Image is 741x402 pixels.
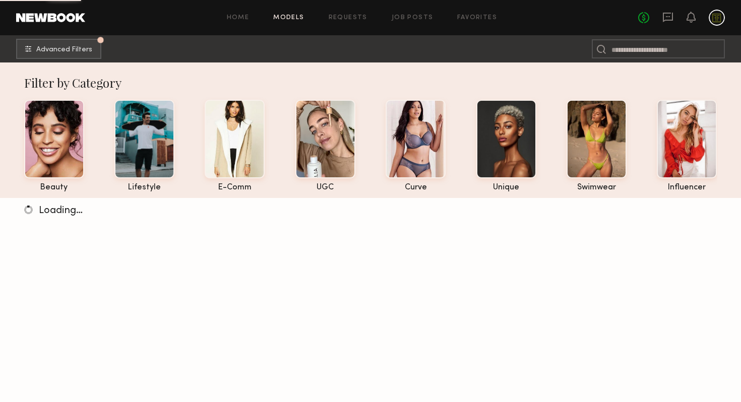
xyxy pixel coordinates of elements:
a: Home [227,15,250,21]
div: swimwear [567,183,627,192]
div: Filter by Category [24,75,717,91]
a: Models [273,15,304,21]
div: beauty [24,183,84,192]
a: Requests [329,15,367,21]
button: Advanced Filters [16,39,101,59]
div: UGC [295,183,355,192]
span: Loading… [39,206,83,216]
a: Favorites [457,15,497,21]
div: curve [386,183,446,192]
div: influencer [657,183,717,192]
a: Job Posts [392,15,434,21]
div: unique [476,183,536,192]
div: lifestyle [114,183,174,192]
span: Advanced Filters [36,46,92,53]
div: e-comm [205,183,265,192]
